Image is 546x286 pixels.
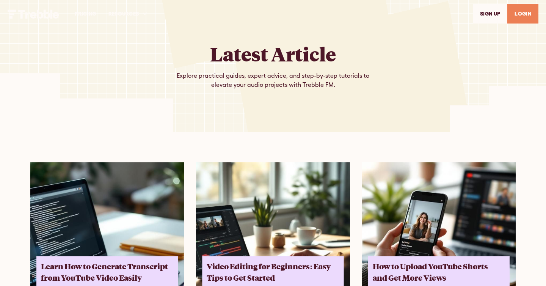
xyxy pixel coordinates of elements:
[473,4,507,24] a: SIGn UP
[108,10,139,18] div: RESOURCES
[373,261,500,283] div: How to Upload YouTube Shorts and Get More Views
[207,261,334,283] div: Video Editing for Beginners: Easy Tips to Get Started
[210,42,336,65] h2: Latest Article
[41,261,169,283] div: Learn How to Generate Transcript from YouTube Video Easily
[167,71,379,90] div: Explore practical guides, expert advice, and step-by-step tutorials to elevate your audio project...
[102,1,154,27] div: RESOURCES
[69,1,102,27] a: PRICING
[507,4,538,24] a: LOGIN
[8,9,60,19] img: Trebble Logo - AI Podcast Editor
[8,9,60,18] a: home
